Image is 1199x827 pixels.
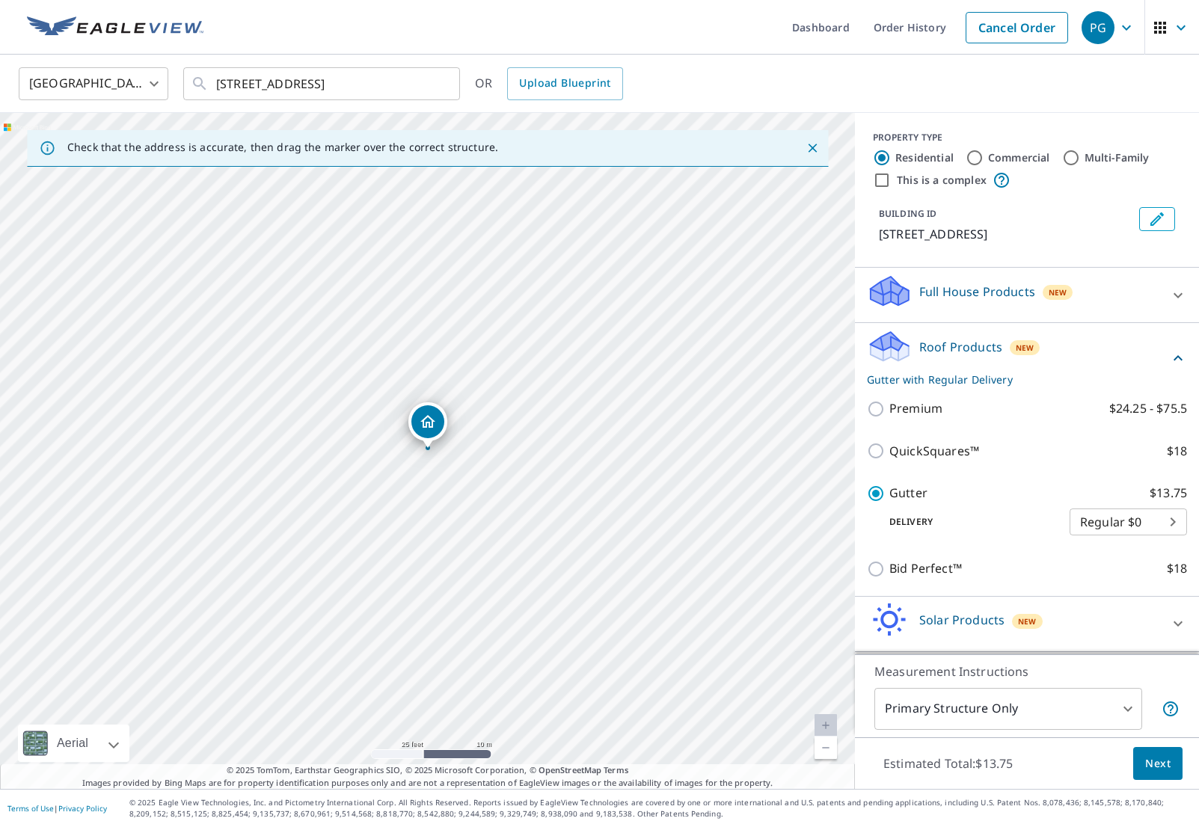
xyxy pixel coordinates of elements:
p: [STREET_ADDRESS] [879,225,1133,243]
div: Dropped pin, building 1, Residential property, 716 Bacon St Monroe, MI 48161 [408,402,447,449]
label: This is a complex [897,173,987,188]
a: Privacy Policy [58,803,107,814]
div: PROPERTY TYPE [873,131,1181,144]
p: Roof Products [919,338,1002,356]
a: Terms [604,764,628,775]
div: Roof ProductsNewGutter with Regular Delivery [867,329,1187,387]
span: New [1018,615,1037,627]
span: Upload Blueprint [519,74,610,93]
p: QuickSquares™ [889,442,979,461]
span: New [1049,286,1067,298]
button: Close [803,138,822,158]
div: Aerial [52,725,93,762]
div: Solar ProductsNew [867,603,1187,645]
p: Delivery [867,515,1070,529]
span: Next [1145,754,1171,773]
button: Edit building 1 [1139,207,1175,231]
p: © 2025 Eagle View Technologies, Inc. and Pictometry International Corp. All Rights Reserved. Repo... [129,797,1192,820]
a: Current Level 20, Zoom In Disabled [815,714,837,737]
a: OpenStreetMap [539,764,601,775]
a: Current Level 20, Zoom Out [815,737,837,759]
p: $24.25 - $75.5 [1109,399,1187,418]
span: New [1016,342,1034,354]
div: PG [1082,11,1114,44]
p: Check that the address is accurate, then drag the marker over the correct structure. [67,141,498,154]
div: Primary Structure Only [874,688,1142,730]
span: Your report will include only the primary structure on the property. For example, a detached gara... [1162,700,1180,718]
a: Terms of Use [7,803,54,814]
button: Next [1133,747,1183,781]
a: Cancel Order [966,12,1068,43]
p: Full House Products [919,283,1035,301]
p: | [7,804,107,813]
p: Premium [889,399,942,418]
div: OR [475,67,623,100]
label: Multi-Family [1085,150,1150,165]
div: Aerial [18,725,129,762]
p: Gutter [889,484,927,502]
div: Full House ProductsNew [867,274,1187,316]
p: $18 [1167,442,1187,461]
label: Residential [895,150,954,165]
p: Gutter with Regular Delivery [867,372,1169,387]
p: $18 [1167,559,1187,578]
label: Commercial [988,150,1050,165]
p: BUILDING ID [879,207,936,220]
p: $13.75 [1150,484,1187,502]
a: Upload Blueprint [507,67,622,100]
div: Regular $0 [1070,501,1187,543]
img: EV Logo [27,16,203,39]
input: Search by address or latitude-longitude [216,63,429,105]
p: Estimated Total: $13.75 [871,747,1025,780]
p: Bid Perfect™ [889,559,962,578]
p: Solar Products [919,611,1005,629]
div: [GEOGRAPHIC_DATA] [19,63,168,105]
p: Measurement Instructions [874,662,1180,680]
span: © 2025 TomTom, Earthstar Geographics SIO, © 2025 Microsoft Corporation, © [227,764,628,777]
